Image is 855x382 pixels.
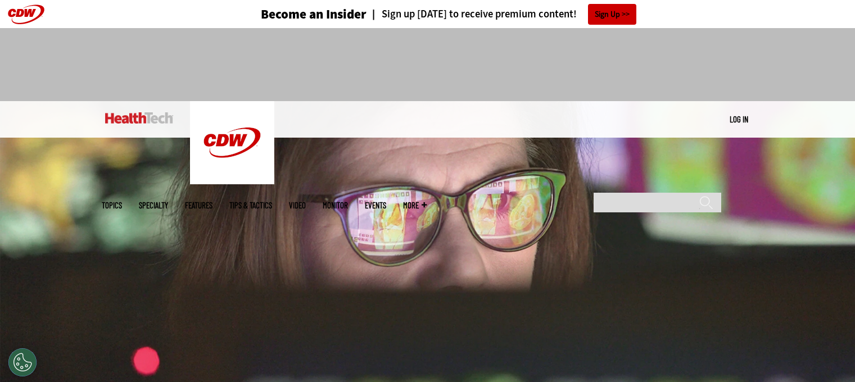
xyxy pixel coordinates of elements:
div: User menu [730,113,748,125]
img: Home [190,101,274,184]
span: More [403,201,427,210]
button: Open Preferences [8,348,37,376]
a: Sign Up [588,4,636,25]
a: MonITor [323,201,348,210]
a: Tips & Tactics [229,201,272,210]
a: Log in [730,114,748,124]
iframe: advertisement [223,39,632,90]
a: Video [289,201,306,210]
a: CDW [190,175,274,187]
h3: Become an Insider [261,8,367,21]
a: Events [365,201,386,210]
a: Sign up [DATE] to receive premium content! [367,9,577,20]
div: Cookies Settings [8,348,37,376]
span: Specialty [139,201,168,210]
span: Topics [102,201,122,210]
a: Become an Insider [219,8,367,21]
a: Features [185,201,212,210]
img: Home [105,112,173,124]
